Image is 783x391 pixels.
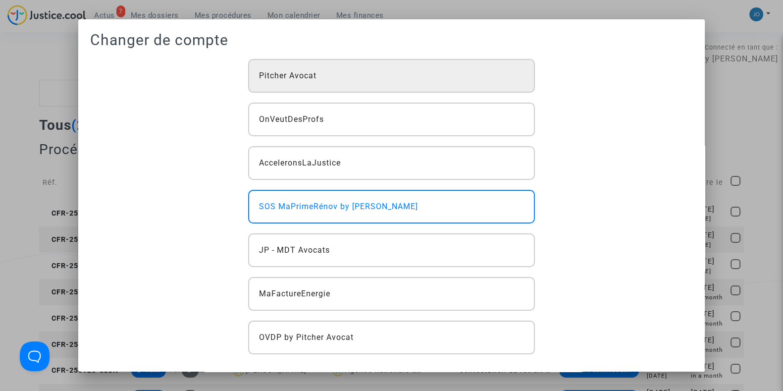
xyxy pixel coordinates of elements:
iframe: Help Scout Beacon - Open [20,341,50,371]
span: AcceleronsLaJustice [259,157,341,169]
span: OVDP by Pitcher Avocat [259,332,354,343]
img: tab_domain_overview_orange.svg [40,57,48,65]
span: MaFactureEnergie [259,288,330,300]
span: OnVeutDesProfs [259,113,324,125]
div: Mots-clés [123,58,152,65]
img: logo_orange.svg [16,16,24,24]
div: v 4.0.25 [28,16,49,24]
span: Pitcher Avocat [259,70,316,82]
div: Domaine [51,58,76,65]
img: tab_keywords_by_traffic_grey.svg [112,57,120,65]
span: JP - MDT Avocats [259,244,330,256]
h1: Changer de compte [90,31,693,49]
div: Domaine: [DOMAIN_NAME] [26,26,112,34]
span: SOS MaPrimeRénov by [PERSON_NAME] [259,201,418,213]
img: website_grey.svg [16,26,24,34]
